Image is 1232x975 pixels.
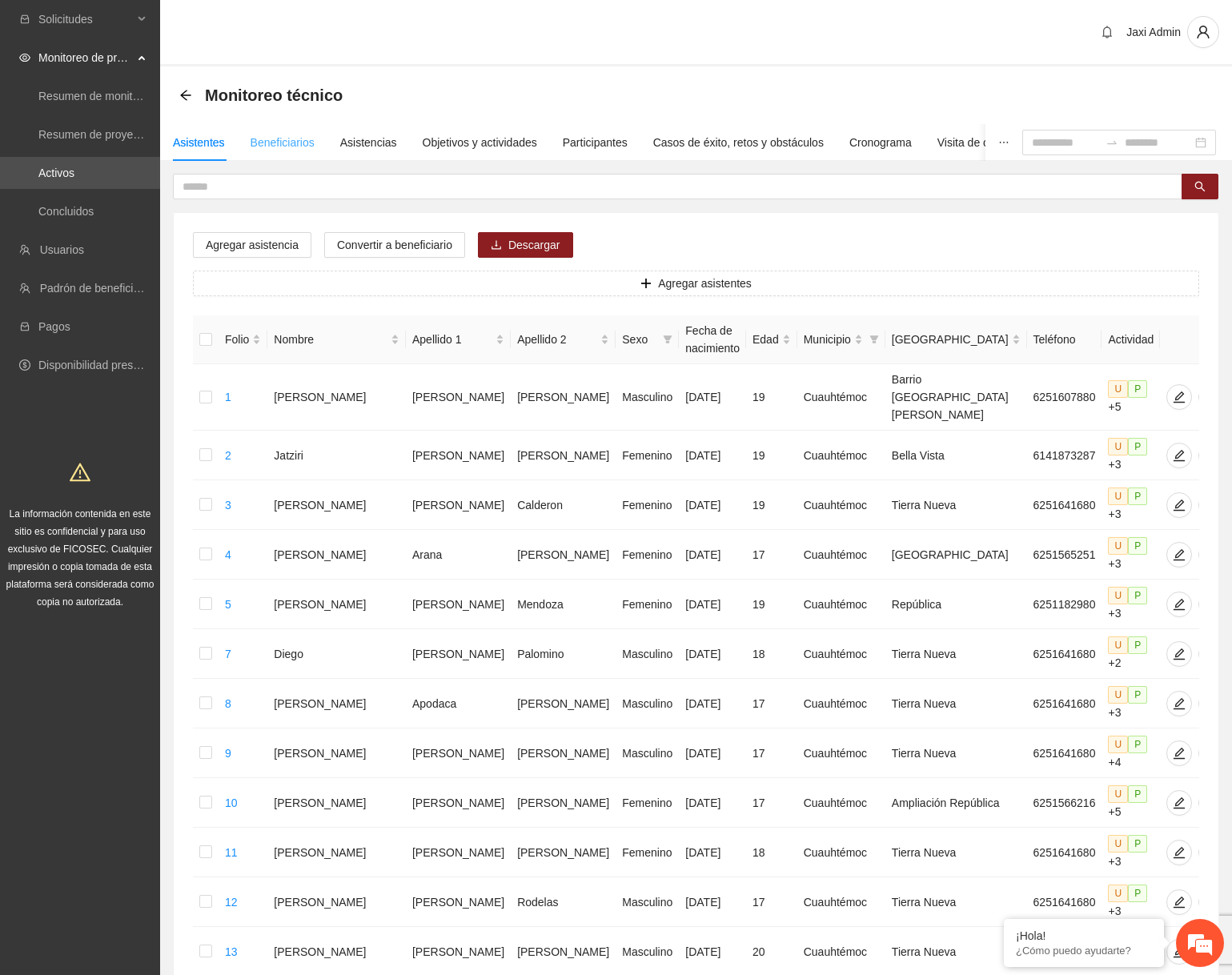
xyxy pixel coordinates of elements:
td: Femenino [616,431,679,480]
span: Agregar asistencia [206,236,299,254]
td: Cuauhtémoc [797,778,885,828]
span: warning [70,462,90,483]
td: 17 [746,877,797,927]
td: +3 [1102,877,1160,927]
td: [PERSON_NAME] [267,580,406,629]
td: [PERSON_NAME] [511,828,616,877]
button: user [1187,16,1219,48]
td: +4 [1102,728,1160,778]
span: U [1108,885,1128,902]
td: Cuauhtémoc [797,364,885,431]
a: 9 [225,747,231,760]
div: Beneficiarios [251,134,315,151]
a: Activos [38,167,74,179]
span: plus [640,278,652,291]
td: +3 [1102,530,1160,580]
button: delete [1198,542,1224,568]
span: Estamos en línea. [93,214,221,375]
span: edit [1167,747,1191,760]
td: [PERSON_NAME] [406,877,511,927]
td: Tierra Nueva [885,480,1027,530]
button: delete [1198,740,1224,766]
span: edit [1167,697,1191,710]
div: Chatee con nosotros ahora [83,82,269,102]
td: [PERSON_NAME] [267,778,406,828]
td: 6251641680 [1027,828,1102,877]
div: Casos de éxito, retos y obstáculos [653,134,824,151]
td: [DATE] [679,728,746,778]
td: +3 [1102,580,1160,629]
span: P [1128,736,1147,753]
td: Tierra Nueva [885,877,1027,927]
a: 10 [225,796,238,809]
td: [DATE] [679,480,746,530]
td: 17 [746,530,797,580]
span: Solicitudes [38,3,133,35]
div: ¡Hola! [1016,929,1152,942]
span: edit [1167,598,1191,611]
td: 6251565251 [1027,530,1102,580]
button: delete [1198,592,1224,617]
td: 19 [746,480,797,530]
span: Folio [225,331,249,348]
td: Rodelas [511,877,616,927]
td: Mendoza [511,580,616,629]
td: Femenino [616,530,679,580]
td: +3 [1102,480,1160,530]
td: 19 [746,580,797,629]
td: [PERSON_NAME] [406,480,511,530]
td: Tierra Nueva [885,728,1027,778]
a: 4 [225,548,231,561]
span: edit [1167,896,1191,909]
span: Sexo [622,331,656,348]
div: Visita de campo y entregables [937,134,1087,151]
th: Fecha de nacimiento [679,315,746,364]
td: 18 [746,828,797,877]
td: [PERSON_NAME] [511,431,616,480]
div: Asistencias [340,134,397,151]
button: delete [1198,889,1224,915]
td: Ampliación República [885,778,1027,828]
span: U [1108,438,1128,455]
span: P [1128,636,1147,654]
th: Colonia [885,315,1027,364]
span: filter [869,335,879,344]
span: P [1128,686,1147,704]
span: U [1108,537,1128,555]
button: edit [1166,542,1192,568]
td: [DATE] [679,877,746,927]
td: 6251641680 [1027,629,1102,679]
td: 6251182980 [1027,580,1102,629]
td: [PERSON_NAME] [406,728,511,778]
span: Agregar asistentes [658,275,752,292]
button: delete [1198,641,1224,667]
td: [PERSON_NAME] [406,580,511,629]
span: Convertir a beneficiario [337,236,452,254]
td: Cuauhtémoc [797,828,885,877]
td: Barrio [GEOGRAPHIC_DATA][PERSON_NAME] [885,364,1027,431]
td: [PERSON_NAME] [406,629,511,679]
div: Participantes [563,134,628,151]
td: [PERSON_NAME] [406,364,511,431]
span: filter [663,335,672,344]
button: plusAgregar asistentes [193,271,1199,296]
td: 17 [746,728,797,778]
div: Objetivos y actividades [423,134,537,151]
a: 2 [225,449,231,462]
td: [PERSON_NAME] [267,828,406,877]
th: Municipio [797,315,885,364]
span: P [1128,438,1147,455]
td: 6251566216 [1027,778,1102,828]
span: U [1108,785,1128,803]
button: ellipsis [985,124,1022,161]
td: [PERSON_NAME] [511,679,616,728]
td: 6251641680 [1027,679,1102,728]
button: delete [1198,443,1224,468]
td: +2 [1102,629,1160,679]
span: filter [660,327,676,351]
td: Arana [406,530,511,580]
td: 17 [746,778,797,828]
div: Back [179,89,192,102]
th: Actividad [1102,315,1160,364]
td: Masculino [616,629,679,679]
